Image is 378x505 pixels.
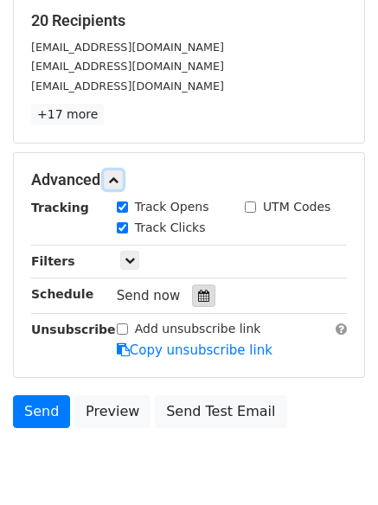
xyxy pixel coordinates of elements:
small: [EMAIL_ADDRESS][DOMAIN_NAME] [31,60,224,73]
a: +17 more [31,104,104,125]
small: [EMAIL_ADDRESS][DOMAIN_NAME] [31,80,224,93]
strong: Unsubscribe [31,323,116,336]
strong: Filters [31,254,75,268]
strong: Tracking [31,201,89,214]
a: Copy unsubscribe link [117,342,272,358]
label: UTM Codes [263,198,330,216]
iframe: Chat Widget [292,422,378,505]
span: Send now [117,288,181,304]
label: Track Opens [135,198,209,216]
small: [EMAIL_ADDRESS][DOMAIN_NAME] [31,41,224,54]
a: Send [13,395,70,428]
label: Track Clicks [135,219,206,237]
a: Preview [74,395,151,428]
label: Add unsubscribe link [135,320,261,338]
h5: 20 Recipients [31,11,347,30]
a: Send Test Email [155,395,286,428]
strong: Schedule [31,287,93,301]
h5: Advanced [31,170,347,189]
